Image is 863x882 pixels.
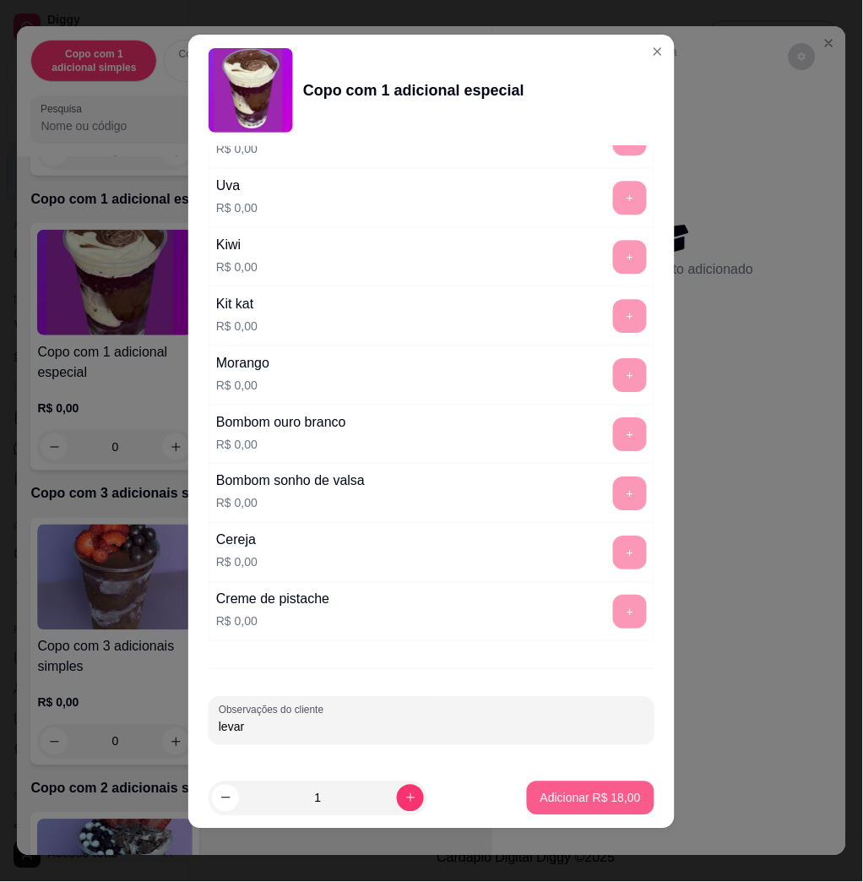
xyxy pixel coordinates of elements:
[216,199,258,216] p: R$ 0,00
[527,781,654,815] button: Adicionar R$ 18,00
[303,79,524,102] div: Copo com 1 adicional especial
[216,531,258,551] div: Cereja
[216,436,346,453] p: R$ 0,00
[216,495,365,512] p: R$ 0,00
[216,554,258,571] p: R$ 0,00
[216,377,269,394] p: R$ 0,00
[216,140,280,157] p: R$ 0,00
[216,318,258,335] p: R$ 0,00
[644,38,671,65] button: Close
[212,785,239,812] button: decrease-product-quantity
[216,471,365,492] div: Bombom sonho de valsa
[540,790,641,807] p: Adicionar R$ 18,00
[219,703,329,717] label: Observações do cliente
[216,590,329,610] div: Creme de pistache
[209,48,293,133] img: product-image
[216,176,258,196] div: Uva
[219,719,644,736] input: Observações do cliente
[216,235,258,255] div: Kiwi
[397,785,424,812] button: increase-product-quantity
[216,294,258,314] div: Kit kat
[216,353,269,373] div: Morango
[216,259,258,275] p: R$ 0,00
[216,613,329,630] p: R$ 0,00
[216,412,346,433] div: Bombom ouro branco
